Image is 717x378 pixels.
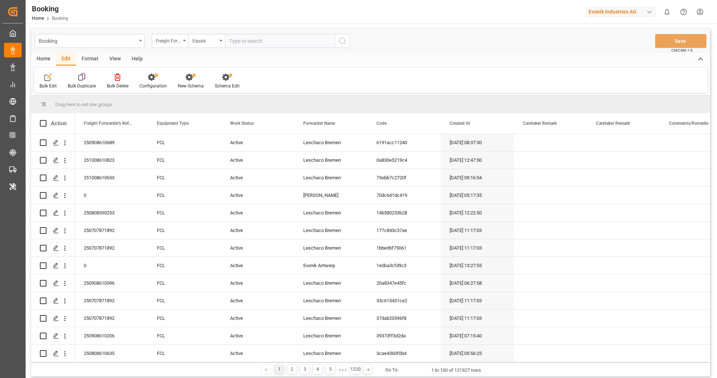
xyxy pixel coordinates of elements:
div: Press SPACE to select this row. [31,327,75,345]
div: Leschaco Bremen [294,151,368,169]
div: Press SPACE to select this row. [31,204,75,222]
div: Active [221,292,294,309]
span: Drag here to set row groups [55,102,112,107]
div: Home [31,53,56,66]
span: Ctrl/CMD + S [671,48,692,53]
span: Created At [450,121,470,126]
div: 70dc641dc419 [368,187,441,204]
div: Booking [32,3,68,14]
a: Home [32,16,44,21]
div: FCL [148,292,221,309]
div: Go To: [385,366,398,374]
div: 250707871892 [75,310,148,327]
div: 250707871892 [75,222,148,239]
div: Leschaco Bremen [294,222,368,239]
div: Leschaco Bremen [294,239,368,257]
div: 1 to 100 of 121927 rows [431,367,481,374]
button: search button [335,34,350,48]
div: 250908610596 [75,274,148,292]
div: 250808610635 [75,345,148,362]
div: View [104,53,126,66]
button: open menu [188,34,225,48]
button: Evonik Industries AG [586,5,659,19]
div: 250908610689 [75,134,148,151]
button: show 0 new notifications [659,4,675,20]
div: 14b380233b28 [368,204,441,221]
span: Caretaker Remark [596,121,630,126]
div: 1bbed6f75061 [368,239,441,257]
div: Edit [56,53,76,66]
div: Press SPACE to select this row. [31,310,75,327]
div: 5 [326,365,335,374]
div: [PERSON_NAME] [294,187,368,204]
div: Press SPACE to select this row. [31,222,75,239]
div: Format [76,53,104,66]
div: [DATE] 05:56:25 [441,345,514,362]
div: 73ebb7c2720f [368,169,441,186]
div: Active [221,345,294,362]
span: Comments/Remarks [669,121,709,126]
div: New Schema [178,83,204,89]
div: FCL [148,134,221,151]
div: Leschaco Bremen [294,204,368,221]
div: Schema Edit [215,83,240,89]
div: 1e0ba3cfd9c3 [368,257,441,274]
div: Leschaco Bremen [294,327,368,344]
div: FCL [148,187,221,204]
div: Active [221,169,294,186]
div: 250908610206 [75,327,148,344]
div: Press SPACE to select this row. [31,239,75,257]
div: 3 [300,365,309,374]
span: Freight Forwarder's Reference No. [84,121,133,126]
div: Active [221,274,294,292]
div: [DATE] 11:17:03 [441,292,514,309]
div: Active [221,222,294,239]
div: Active [221,134,294,151]
div: [DATE] 11:17:03 [441,239,514,257]
span: Caretaker Remark [523,121,557,126]
div: FCL [148,327,221,344]
div: 20a8347e45fc [368,274,441,292]
div: Evonik Antwerp [294,257,368,274]
div: 0 [75,257,148,274]
div: [DATE] 08:37:30 [441,134,514,151]
span: Forwarder Name [303,121,335,126]
div: Press SPACE to select this row. [31,151,75,169]
div: FCL [148,151,221,169]
div: Leschaco Bremen [294,274,368,292]
div: Leschaco Bremen [294,169,368,186]
button: open menu [35,34,144,48]
div: 0a830e5219c4 [368,151,441,169]
div: [DATE] 11:17:03 [441,310,514,327]
div: 250707871892 [75,292,148,309]
div: Press SPACE to select this row. [31,169,75,187]
span: Equipment Type [157,121,189,126]
div: Leschaco Bremen [294,134,368,151]
div: Action [51,120,67,127]
div: [DATE] 07:15:40 [441,327,514,344]
div: 39373ff3d2da [368,327,441,344]
div: 33c615431ce2 [368,292,441,309]
div: Booking [39,36,136,45]
div: [DATE] 09:16:54 [441,169,514,186]
div: Active [221,187,294,204]
div: Bulk Edit [40,83,57,89]
div: 6191acc11240 [368,134,441,151]
div: 250808590253 [75,204,148,221]
div: Press SPACE to select this row. [31,134,75,151]
div: Help [126,53,148,66]
div: FCL [148,274,221,292]
div: 2 [288,365,297,374]
div: Active [221,327,294,344]
div: [DATE] 11:17:03 [441,222,514,239]
div: FCL [148,345,221,362]
div: Leschaco Bremen [294,345,368,362]
div: ● ● ● [339,367,347,373]
div: FCL [148,310,221,327]
div: Leschaco Bremen [294,310,368,327]
div: 0 [75,187,148,204]
div: Active [221,151,294,169]
div: Freight Forwarder's Reference No. [156,36,181,44]
button: Help Center [675,4,692,20]
div: 37dab20596f8 [368,310,441,327]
